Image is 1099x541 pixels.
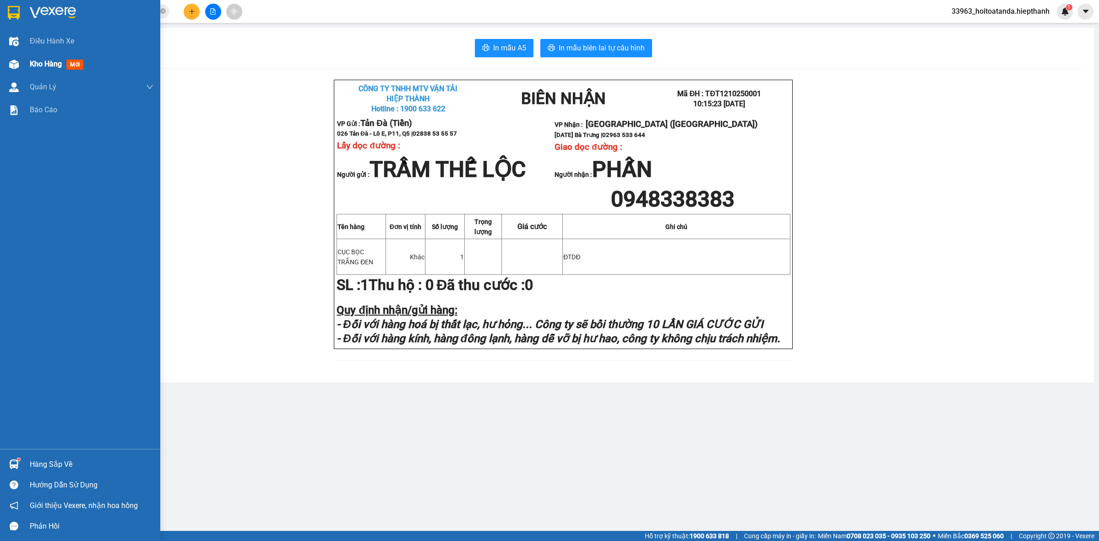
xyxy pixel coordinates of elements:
[540,39,652,57] button: printerIn mẫu biên lai tự cấu hình
[226,4,242,20] button: aim
[66,60,83,70] span: mới
[548,44,555,53] span: printer
[9,459,19,469] img: warehouse-icon
[184,4,200,20] button: plus
[337,171,526,178] strong: Người gửi :
[482,44,490,53] span: printer
[555,171,652,178] strong: Người nhận :
[337,141,400,151] span: Lấy dọc đường :
[67,62,191,83] span: [GEOGRAPHIC_DATA] ([GEOGRAPHIC_DATA])
[1082,7,1090,16] span: caret-down
[134,14,190,32] span: Mã ĐH : TĐT1210250001
[337,130,457,137] span: 026 Tản Đà - Lô E, P11, Q5 |
[563,253,580,261] span: ĐTDĐ
[160,7,166,16] span: close-circle
[231,8,237,15] span: aim
[369,276,422,294] strong: Thu hộ :
[9,82,19,92] img: warehouse-icon
[933,534,936,538] span: ⚪️
[592,156,652,182] span: PHẤN
[11,23,54,32] strong: HIỆP THÀNH
[475,39,533,57] button: printerIn mẫu A5
[337,304,457,317] strong: Quy định nhận/gửi hàng:
[30,519,153,533] div: Phản hồi
[210,8,216,15] span: file-add
[10,522,18,530] span: message
[337,223,365,230] strong: Tên hàng
[30,458,153,471] div: Hàng sắp về
[677,89,761,98] span: Mã ĐH : TĐT1210250001
[521,89,606,108] strong: BIÊN NHẬN
[337,276,369,294] strong: SL :
[1066,4,1072,11] sup: 1
[360,118,412,128] span: Tản Đà (Tiền)
[360,276,369,294] span: 1
[370,156,526,182] span: TRẦM THẾ LỘC
[736,531,737,541] span: |
[9,37,19,46] img: warehouse-icon
[371,104,445,113] span: Hotline : 1900 633 622
[460,253,464,261] span: 1
[337,248,373,266] span: CỤC BỌC TRẮNG ĐEN
[30,104,57,115] span: Báo cáo
[938,531,1004,541] span: Miền Bắc
[818,531,930,541] span: Miền Nam
[1077,4,1094,20] button: caret-down
[30,81,56,93] span: Quản Lý
[9,105,19,115] img: solution-icon
[8,6,20,20] img: logo-vxr
[493,42,526,54] span: In mẫu A5
[744,531,816,541] span: Cung cấp máy in - giấy in:
[432,223,458,230] span: Số lượng
[525,276,533,294] span: 0
[559,42,645,54] span: In mẫu biên lai tự cấu hình
[1067,4,1071,11] span: 1
[555,131,645,138] span: [DATE] Bà Trưng |
[665,223,687,230] strong: Ghi chú
[555,142,622,152] span: Giao dọc đường :
[30,500,138,511] span: Giới thiệu Vexere, nhận hoa hồng
[17,458,20,461] sup: 1
[390,223,421,230] strong: Đơn vị tính
[337,120,412,127] strong: VP Gửi :
[645,531,729,541] span: Hỗ trợ kỹ thuật:
[413,130,457,137] span: 02838 53 55 57
[1061,7,1069,16] img: icon-new-feature
[611,186,734,212] span: 0948338383
[359,84,457,93] strong: CÔNG TY TNHH MTV VẬN TẢI
[74,10,120,46] strong: BIÊN NHẬN
[9,60,19,69] img: warehouse-icon
[425,276,434,294] span: 0
[3,55,56,74] strong: VP Gửi :
[6,5,59,22] strong: CÔNG TY TNHH MTV VẬN TẢI
[30,478,153,492] div: Hướng dẫn sử dụng
[410,253,424,261] span: Khác
[3,55,56,75] span: Tản Đà (Tiền)
[146,83,153,91] span: down
[690,532,729,540] strong: 1900 633 818
[517,222,547,231] span: Giá cước
[10,481,18,489] span: question-circle
[586,119,758,129] span: [GEOGRAPHIC_DATA] ([GEOGRAPHIC_DATA])
[160,8,166,14] span: close-circle
[136,33,187,42] span: 10:15:23 [DATE]
[1048,533,1055,539] span: copyright
[964,532,1004,540] strong: 0369 525 060
[474,218,492,235] span: Trọng lượng
[30,60,62,68] span: Kho hàng
[67,63,191,82] strong: VP Nhận :
[30,35,74,47] span: Điều hành xe
[10,501,18,510] span: notification
[386,94,430,103] strong: HIỆP THÀNH
[205,4,221,20] button: file-add
[944,5,1057,17] span: 33963_hoitoatanda.hiepthanh
[602,131,645,138] span: 02963 533 644
[847,532,930,540] strong: 0708 023 035 - 0935 103 250
[337,318,763,331] strong: - Đối với hàng hoá bị thất lạc, hư hỏng... Công ty sẽ bồi thường 10 LẦN GIÁ CƯỚC GỬI
[337,332,780,345] strong: - Đối với hàng kính, hàng đông lạnh, hàng dễ vỡ bị hư hao, công ty không chịu trách nhiệm.
[10,33,55,51] span: Hotline : 1900 633 622
[425,276,537,294] span: Đã thu cước :
[1011,531,1012,541] span: |
[693,99,745,108] span: 10:15:23 [DATE]
[189,8,195,15] span: plus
